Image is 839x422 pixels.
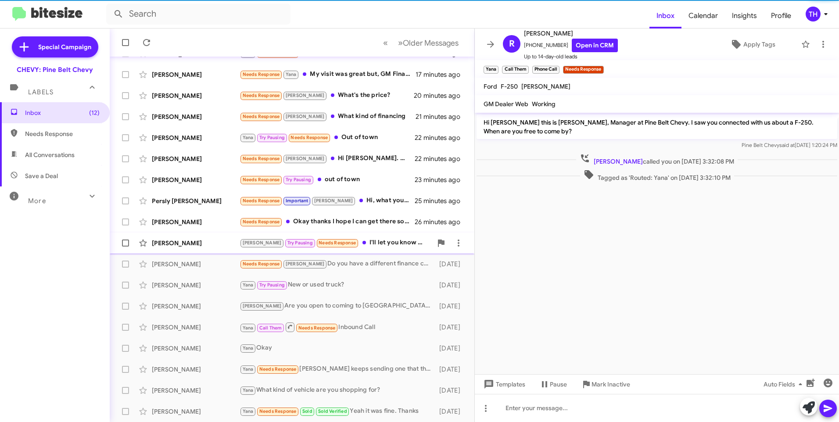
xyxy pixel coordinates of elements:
[243,387,254,393] span: Yana
[240,69,416,79] div: My visit was great but, GM Financial thinks I have a lot more income as car payment much higher t...
[435,344,467,353] div: [DATE]
[12,36,98,57] a: Special Campaign
[240,343,435,353] div: Okay
[298,325,336,331] span: Needs Response
[378,34,393,52] button: Previous
[25,172,58,180] span: Save a Deal
[240,322,435,333] div: Inbound Call
[152,154,240,163] div: [PERSON_NAME]
[152,344,240,353] div: [PERSON_NAME]
[415,197,467,205] div: 25 minutes ago
[594,157,643,165] span: [PERSON_NAME]
[649,3,681,29] a: Inbox
[243,261,280,267] span: Needs Response
[25,108,100,117] span: Inbox
[725,3,764,29] a: Insights
[152,323,240,332] div: [PERSON_NAME]
[152,218,240,226] div: [PERSON_NAME]
[574,376,637,392] button: Mark Inactive
[89,108,100,117] span: (12)
[240,406,435,416] div: Yeah it was fine. Thanks
[681,3,725,29] a: Calendar
[152,302,240,311] div: [PERSON_NAME]
[580,169,734,182] span: Tagged as 'Routed: Yana' on [DATE] 3:32:10 PM
[779,142,795,148] span: said at
[243,135,254,140] span: Yana
[435,386,467,395] div: [DATE]
[240,132,415,143] div: Out of town
[152,91,240,100] div: [PERSON_NAME]
[152,386,240,395] div: [PERSON_NAME]
[524,28,618,39] span: [PERSON_NAME]
[259,408,297,414] span: Needs Response
[243,156,280,161] span: Needs Response
[484,100,528,108] span: GM Dealer Web
[393,34,464,52] button: Next
[572,39,618,52] a: Open in CRM
[152,239,240,247] div: [PERSON_NAME]
[243,219,280,225] span: Needs Response
[592,376,630,392] span: Mark Inactive
[509,37,515,51] span: R
[243,114,280,119] span: Needs Response
[521,82,570,90] span: [PERSON_NAME]
[28,88,54,96] span: Labels
[286,261,325,267] span: [PERSON_NAME]
[563,66,603,74] small: Needs Response
[764,3,798,29] span: Profile
[742,142,837,148] span: Pine Belt Chevy [DATE] 1:20:24 PM
[240,217,415,227] div: Okay thanks I hope I can get there soon.
[415,154,467,163] div: 22 minutes ago
[240,111,416,122] div: What kind of financing
[435,281,467,290] div: [DATE]
[319,240,356,246] span: Needs Response
[243,177,280,182] span: Needs Response
[243,345,254,351] span: Yana
[152,70,240,79] div: [PERSON_NAME]
[302,408,312,414] span: Sold
[502,66,528,74] small: Call Them
[25,150,75,159] span: All Conversations
[290,135,328,140] span: Needs Response
[259,282,285,288] span: Try Pausing
[532,376,574,392] button: Pause
[152,365,240,374] div: [PERSON_NAME]
[484,66,498,74] small: Yana
[576,153,738,166] span: called you on [DATE] 3:32:08 PM
[435,365,467,374] div: [DATE]
[403,38,459,48] span: Older Messages
[152,281,240,290] div: [PERSON_NAME]
[435,302,467,311] div: [DATE]
[28,197,46,205] span: More
[240,385,435,395] div: What kind of vehicle are you shopping for?
[550,376,567,392] span: Pause
[243,366,254,372] span: Yana
[240,238,432,248] div: I'll let you know when
[286,177,311,182] span: Try Pausing
[314,198,353,204] span: [PERSON_NAME]
[243,282,254,288] span: Yana
[240,364,435,374] div: [PERSON_NAME] keeps sending one that they know I liked online , they've dropped the price twice o...
[240,196,415,206] div: Hi, what your location
[243,240,282,246] span: [PERSON_NAME]
[764,376,806,392] span: Auto Fields
[240,154,415,164] div: Hi [PERSON_NAME]. With my wide just having [MEDICAL_DATA] surgery [DATE], it's hard to travel dow...
[416,112,467,121] div: 21 minutes ago
[415,91,467,100] div: 20 minutes ago
[415,175,467,184] div: 23 minutes ago
[383,37,388,48] span: «
[287,240,313,246] span: Try Pausing
[152,112,240,121] div: [PERSON_NAME]
[477,114,837,139] p: Hi [PERSON_NAME] this is [PERSON_NAME], Manager at Pine Belt Chevy. I saw you connected with us a...
[243,325,254,331] span: Yana
[259,366,297,372] span: Needs Response
[243,198,280,204] span: Needs Response
[318,408,347,414] span: Sold Verified
[435,323,467,332] div: [DATE]
[240,259,435,269] div: Do you have a different finance company besides capital one I do not like that finance co
[240,280,435,290] div: New or used truck?
[152,407,240,416] div: [PERSON_NAME]
[25,129,100,138] span: Needs Response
